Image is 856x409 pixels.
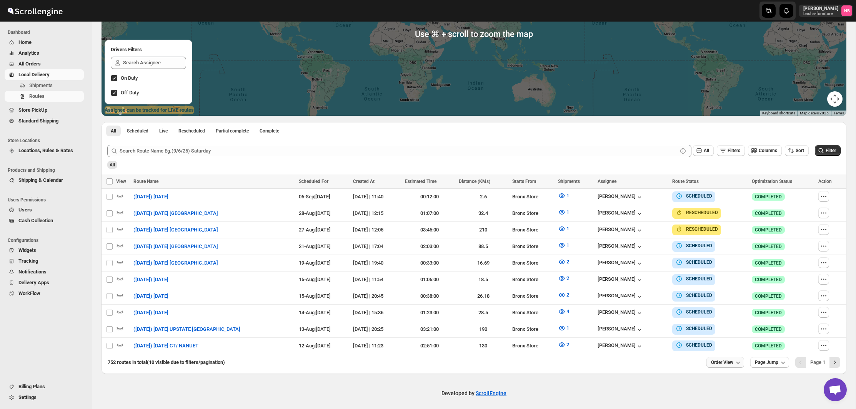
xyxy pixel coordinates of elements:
span: All Orders [18,61,41,67]
span: Page Jump [755,359,778,365]
span: Delivery Apps [18,280,49,285]
b: SCHEDULED [686,309,712,315]
span: Filters [728,148,740,153]
button: Shipping & Calendar [5,175,84,186]
span: 28-Aug | [DATE] [299,210,331,216]
span: Off Duty [121,90,139,96]
span: Store PickUp [18,107,47,113]
button: 1 [553,322,574,334]
b: SCHEDULED [686,342,712,348]
span: Shipments [29,82,53,88]
span: COMPLETED [755,227,782,233]
b: SCHEDULED [686,293,712,298]
span: Locations, Rules & Rates [18,148,73,153]
span: 1 [566,193,569,198]
button: [PERSON_NAME] [598,276,643,284]
span: ([DATE]) [DATE] UPSTATE [GEOGRAPHIC_DATA] [133,325,240,333]
button: [PERSON_NAME] [598,210,643,218]
span: 2 [566,342,569,347]
span: Route Status [672,179,699,184]
button: SCHEDULED [675,192,712,200]
button: SCHEDULED [675,275,712,283]
div: Bronx Store [512,292,553,300]
button: Locations, Rules & Rates [5,145,84,156]
button: [PERSON_NAME] [598,309,643,317]
button: SCHEDULED [675,341,712,349]
span: Order View [711,359,733,365]
span: On Duty [121,75,138,81]
button: [PERSON_NAME] [598,326,643,334]
label: Assignee can be tracked for LIVE routes [105,106,194,114]
p: [PERSON_NAME] [803,5,838,12]
button: Map camera controls [827,91,843,107]
span: ([DATE]) [DATE] [GEOGRAPHIC_DATA] [133,210,218,217]
button: Filters [717,145,745,156]
div: [DATE] | 19:40 [353,259,400,267]
b: 1 [823,359,825,365]
button: [PERSON_NAME] [598,260,643,267]
b: SCHEDULED [686,326,712,331]
span: Route Name [133,179,158,184]
b: SCHEDULED [686,276,712,282]
button: 1 [553,206,574,218]
span: ([DATE]) [DATE] [133,309,168,317]
div: 00:33:00 [405,259,454,267]
button: Analytics [5,48,84,59]
span: 1 [566,325,569,331]
span: Estimated Time [405,179,436,184]
button: All routes [106,126,121,136]
button: ([DATE]) [DATE] [GEOGRAPHIC_DATA] [129,224,223,236]
button: Columns [748,145,782,156]
span: 1 [566,209,569,215]
div: 210 [459,226,508,234]
a: Open chat [824,378,847,401]
button: SCHEDULED [675,308,712,316]
span: COMPLETED [755,194,782,200]
button: Delivery Apps [5,277,84,288]
button: 2 [553,272,574,285]
span: Widgets [18,247,36,253]
span: COMPLETED [755,277,782,283]
span: Distance (KMs) [459,179,490,184]
a: ScrollEngine [476,390,506,396]
button: All [693,145,714,156]
span: ([DATE]) [DATE] [GEOGRAPHIC_DATA] [133,243,218,250]
span: 15-Aug | [DATE] [299,293,331,299]
span: COMPLETED [755,260,782,266]
span: Map data ©2025 [800,111,829,115]
span: Local Delivery [18,72,50,77]
span: Users Permissions [8,197,87,203]
button: Routes [5,91,84,102]
button: SCHEDULED [675,292,712,299]
span: Settings [18,394,37,400]
span: Notifications [18,269,47,275]
div: Bronx Store [512,193,553,201]
div: Bronx Store [512,259,553,267]
span: Optimization Status [752,179,792,184]
span: Rescheduled [178,128,205,134]
div: [PERSON_NAME] [598,243,643,251]
span: Sort [796,148,804,153]
span: All [704,148,709,153]
span: Billing Plans [18,384,45,389]
button: Cash Collection [5,215,84,226]
div: [DATE] | 11:40 [353,193,400,201]
button: [PERSON_NAME] [598,293,643,300]
button: [PERSON_NAME] [598,342,643,350]
div: 88.5 [459,243,508,250]
button: Sort [785,145,809,156]
span: Shipments [558,179,580,184]
span: ([DATE]) [DATE] [133,276,168,283]
span: 14-Aug | [DATE] [299,310,331,315]
div: 16.69 [459,259,508,267]
button: [PERSON_NAME] [598,226,643,234]
div: [DATE] | 15:36 [353,309,400,317]
span: Standard Shipping [18,118,58,124]
span: Scheduled For [299,179,328,184]
div: Bronx Store [512,243,553,250]
b: RESCHEDULED [686,226,718,232]
button: Widgets [5,245,84,256]
span: Configurations [8,237,87,243]
span: 4 [566,308,569,314]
